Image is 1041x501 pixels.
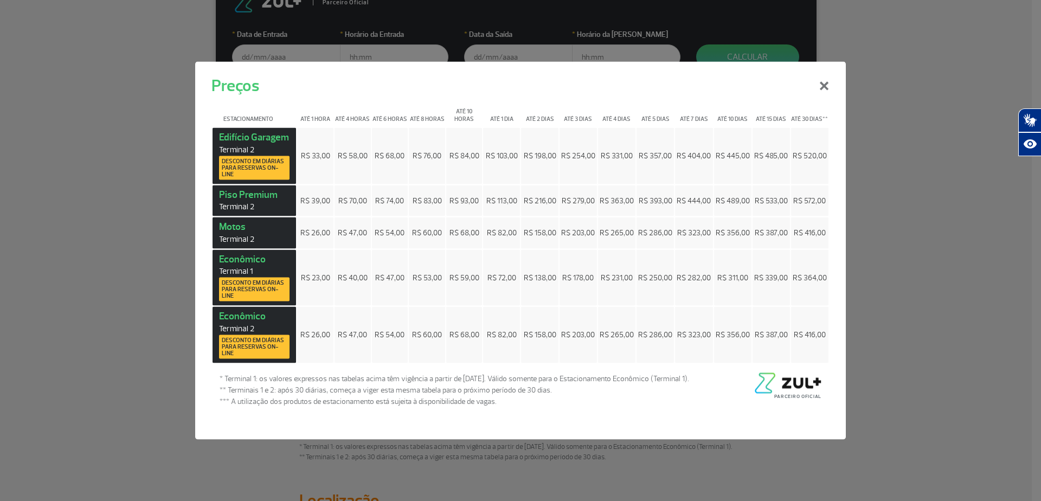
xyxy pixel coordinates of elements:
strong: Piso Premium [219,188,290,212]
span: R$ 572,00 [793,196,826,205]
span: Terminal 2 [219,234,290,244]
span: R$ 40,00 [338,273,368,282]
span: R$ 72,00 [487,273,516,282]
span: R$ 364,00 [793,273,827,282]
span: R$ 39,00 [300,196,330,205]
span: R$ 158,00 [524,228,556,237]
span: R$ 58,00 [338,151,368,160]
span: Desconto em diárias para reservas on-line [222,280,287,299]
span: R$ 82,00 [487,330,517,339]
span: R$ 533,00 [755,196,788,205]
span: R$ 444,00 [677,196,711,205]
span: R$ 103,00 [486,151,518,160]
span: R$ 68,00 [375,151,404,160]
span: R$ 84,00 [449,151,479,160]
span: R$ 279,00 [562,196,595,205]
th: Até 30 dias** [791,99,828,127]
strong: Econômico [219,253,290,301]
span: R$ 203,00 [561,228,595,237]
span: R$ 83,00 [413,196,442,205]
h5: Preços [211,74,259,98]
span: R$ 53,00 [413,273,442,282]
span: R$ 93,00 [449,196,479,205]
span: R$ 445,00 [716,151,750,160]
span: R$ 158,00 [524,330,556,339]
span: R$ 70,00 [338,196,367,205]
span: R$ 76,00 [413,151,441,160]
span: R$ 485,00 [754,151,788,160]
span: R$ 286,00 [638,330,672,339]
img: logo-zul-black.png [752,372,821,393]
span: R$ 198,00 [524,151,556,160]
span: Desconto em diárias para reservas on-line [222,337,287,356]
span: R$ 47,00 [338,228,367,237]
span: R$ 387,00 [755,228,788,237]
th: Até 2 dias [521,99,558,127]
span: Terminal 2 [219,323,290,333]
th: Até 6 horas [372,99,408,127]
th: Até 7 dias [675,99,712,127]
span: R$ 68,00 [449,330,479,339]
span: R$ 68,00 [449,228,479,237]
span: R$ 311,00 [717,273,748,282]
span: R$ 47,00 [375,273,404,282]
th: Até 10 horas [446,99,483,127]
span: R$ 138,00 [524,273,556,282]
span: *** A utilização dos produtos de estacionamento está sujeita à disponibilidade de vagas. [220,395,689,407]
span: R$ 231,00 [601,273,633,282]
strong: Motos [219,221,290,245]
button: Abrir tradutor de língua de sinais. [1018,108,1041,132]
span: R$ 47,00 [338,330,367,339]
span: R$ 60,00 [412,330,442,339]
div: Plugin de acessibilidade da Hand Talk. [1018,108,1041,156]
span: R$ 357,00 [639,151,672,160]
span: R$ 54,00 [375,228,404,237]
span: ** Terminais 1 e 2: após 30 diárias, começa a viger esta mesma tabela para o próximo período de 3... [220,384,689,395]
span: R$ 416,00 [794,330,826,339]
span: R$ 286,00 [638,228,672,237]
th: Estacionamento [213,99,296,127]
span: R$ 356,00 [716,330,750,339]
span: R$ 216,00 [524,196,556,205]
span: R$ 331,00 [601,151,633,160]
span: Parceiro Oficial [774,393,821,399]
span: Terminal 2 [219,144,290,155]
span: R$ 416,00 [794,228,826,237]
th: Até 1 hora [297,99,333,127]
button: Abrir recursos assistivos. [1018,132,1041,156]
span: R$ 339,00 [754,273,788,282]
span: R$ 60,00 [412,228,442,237]
span: R$ 33,00 [301,151,330,160]
span: R$ 323,00 [677,330,711,339]
span: R$ 387,00 [755,330,788,339]
span: R$ 54,00 [375,330,404,339]
span: R$ 26,00 [300,228,330,237]
th: Até 3 dias [560,99,597,127]
strong: Econômico [219,310,290,359]
strong: Edifício Garagem [219,131,290,180]
span: R$ 520,00 [793,151,827,160]
span: R$ 74,00 [375,196,404,205]
th: Até 5 dias [637,99,674,127]
span: R$ 489,00 [716,196,750,205]
span: R$ 250,00 [638,273,672,282]
span: R$ 282,00 [677,273,711,282]
span: R$ 363,00 [600,196,634,205]
th: Até 15 dias [753,99,790,127]
button: Close [810,65,838,104]
span: R$ 404,00 [677,151,711,160]
span: R$ 82,00 [487,228,517,237]
span: R$ 265,00 [600,228,634,237]
span: R$ 265,00 [600,330,634,339]
span: R$ 178,00 [562,273,594,282]
th: Até 8 horas [409,99,445,127]
span: Desconto em diárias para reservas on-line [222,158,287,177]
span: R$ 23,00 [301,273,330,282]
span: R$ 393,00 [639,196,672,205]
th: Até 4 dias [598,99,635,127]
span: R$ 59,00 [449,273,479,282]
span: * Terminal 1: os valores expressos nas tabelas acima têm vigência a partir de [DATE]. Válido some... [220,372,689,384]
span: R$ 113,00 [486,196,517,205]
span: Terminal 2 [219,202,290,212]
span: R$ 26,00 [300,330,330,339]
